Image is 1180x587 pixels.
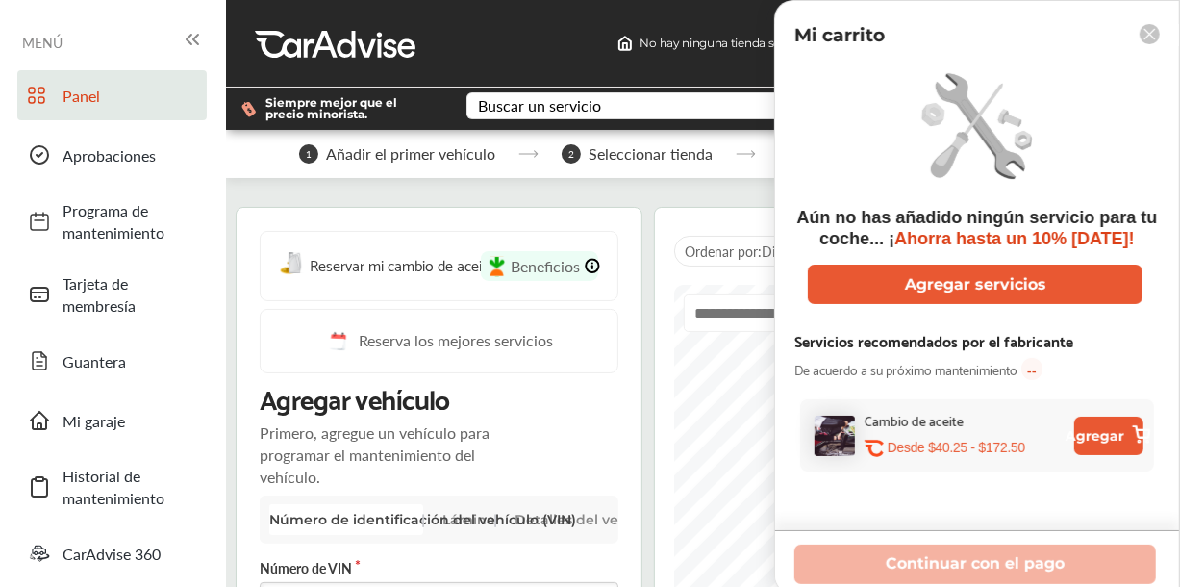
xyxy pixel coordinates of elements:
button: Agregar [1074,417,1143,455]
font: Añadir el primer vehículo [326,142,495,165]
font: -- [1027,358,1037,380]
font: Beneficios [511,255,580,277]
font: Panel [63,85,100,107]
a: CarAdvise 360 [17,528,207,578]
font: De acuerdo a su próximo mantenimiento [794,358,1017,380]
font: Servicios recomendados por el fabricante [794,327,1073,353]
font: Guantera [63,350,126,372]
img: oil-change-thumb.jpg [815,416,855,456]
font: Programa de mantenimiento [63,199,164,243]
font: 1 [306,147,312,161]
font: Siempre mejor que el precio minorista. [265,95,397,121]
img: instacart-icon.73bd83c2.svg [489,256,506,277]
font: MENÚ [22,33,63,52]
a: Aprobaciones [17,130,207,180]
img: info-Icon.6181e609.svg [585,258,600,274]
img: oil-change.e5047c97.svg [280,252,305,276]
font: : [758,242,762,261]
img: cal_icon.0803b883.svg [325,329,350,353]
a: Panel [17,70,207,120]
font: Aún no has añadido ningún servicio para tu coche... ¡ [796,208,1157,248]
font: Agregar vehículo [260,374,450,421]
a: Programa de mantenimiento [17,190,207,253]
font: Historial de mantenimiento [63,465,164,509]
img: stepper-arrow.e24c07c6.svg [518,150,539,158]
font: Reserva los mejores servicios [360,329,554,351]
a: Tarjeta de membresía [17,263,207,326]
font: Aprobaciones [63,144,156,166]
font: Cambio de aceite [865,409,964,431]
img: header-home-logo.8d720a4f.svg [617,36,633,51]
font: Seleccionar tienda [589,142,713,165]
img: stepper-arrow.e24c07c6.svg [736,150,756,158]
a: Mi garaje [17,396,207,446]
font: Ahorra hasta un 10% [DATE]! [894,229,1135,248]
a: Reserva los mejores servicios [260,309,618,373]
a: Guantera [17,336,207,386]
font: 2 [568,147,574,161]
font: Reservar mi cambio de aceite [310,251,494,277]
font: Mi carrito [794,24,885,46]
button: Agregar servicios [808,265,1142,304]
font: Agregar [1066,427,1124,445]
font: No hay ninguna tienda seleccionada [640,36,840,50]
font: Buscar un servicio [478,94,601,116]
a: Reservar mi cambio de aceite [280,251,476,281]
font: Primero, agregue un vehículo para programar el mantenimiento del vehículo. [260,421,490,488]
font: Tarjeta de membresía [63,272,136,317]
font: Distancia [762,242,816,261]
font: Ordenar por [685,242,758,261]
img: dollor_label_vector.a70140d1.svg [241,101,256,117]
a: Historial de mantenimiento [17,455,207,519]
font: Agregar servicios [905,275,1046,293]
font: CarAdvise 360 [63,543,161,565]
font: Número de VIN [260,558,352,577]
font: Mi garaje [63,410,125,432]
font: Número de identificación del vehículo (VIN) [269,511,576,528]
font: Detalles del vehículo [515,511,662,528]
font: Desde $40.25 - $172.50 [888,440,1025,455]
